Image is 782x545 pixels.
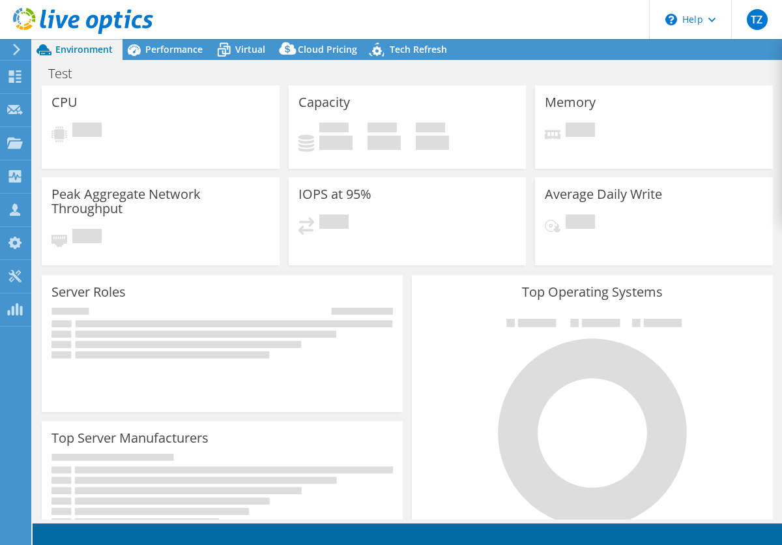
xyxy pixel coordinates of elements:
h4: 0 GiB [368,136,401,150]
h4: 0 GiB [319,136,353,150]
span: Cloud Pricing [298,43,357,55]
h3: CPU [51,95,78,110]
h3: Server Roles [51,285,126,299]
h3: Capacity [298,95,350,110]
span: Total [416,123,445,136]
span: Pending [566,123,595,140]
h3: Top Server Manufacturers [51,431,209,445]
span: Pending [72,123,102,140]
span: TZ [747,9,768,30]
span: Pending [72,229,102,246]
span: Pending [319,214,349,232]
svg: \n [665,14,677,25]
h3: Average Daily Write [545,187,662,201]
h1: Test [42,66,93,81]
span: Environment [55,43,113,55]
span: Used [319,123,349,136]
span: Virtual [235,43,265,55]
span: Free [368,123,397,136]
span: Tech Refresh [390,43,447,55]
h3: Peak Aggregate Network Throughput [51,187,270,216]
h4: 0 GiB [416,136,449,150]
span: Pending [566,214,595,232]
h3: IOPS at 95% [298,187,371,201]
h3: Memory [545,95,596,110]
span: Performance [145,43,203,55]
h3: Top Operating Systems [422,285,763,299]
